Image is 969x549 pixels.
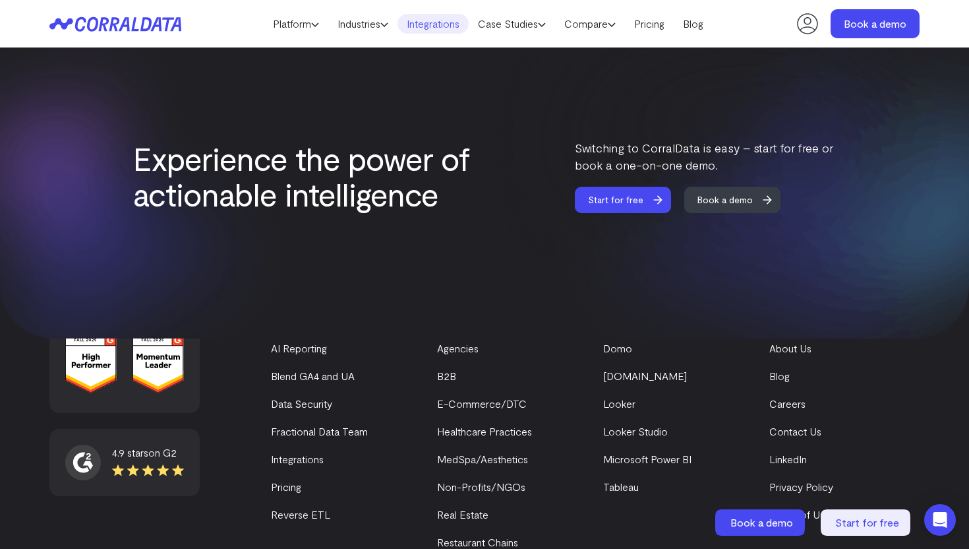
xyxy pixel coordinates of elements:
[271,453,324,465] a: Integrations
[603,453,691,465] a: Microsoft Power BI
[603,397,635,410] a: Looker
[469,14,555,34] a: Case Studies
[555,14,625,34] a: Compare
[684,187,792,213] a: Book a demo
[437,370,456,382] a: B2B
[603,370,687,382] a: [DOMAIN_NAME]
[769,453,807,465] a: LinkedIn
[271,425,368,437] a: Fractional Data Team
[148,446,177,459] span: on G2
[575,139,836,174] p: Switching to CorralData is easy – start for free or book a one-on-one demo.
[271,480,301,493] a: Pricing
[603,342,632,354] a: Domo
[821,509,913,536] a: Start for free
[271,508,330,521] a: Reverse ETL
[715,509,807,536] a: Book a demo
[769,342,811,354] a: About Us
[437,536,518,548] a: Restaurant Chains
[328,14,397,34] a: Industries
[603,480,639,493] a: Tableau
[271,342,327,354] a: AI Reporting
[133,141,483,212] h2: Experience the power of actionable intelligence
[437,480,525,493] a: Non-Profits/NGOs
[769,370,790,382] a: Blog
[831,9,920,38] a: Book a demo
[575,187,683,213] a: Start for free
[65,445,184,480] a: 4.9 starson G2
[625,14,674,34] a: Pricing
[674,14,713,34] a: Blog
[437,342,479,354] a: Agencies
[271,370,355,382] a: Blend GA4 and UA
[769,397,806,410] a: Careers
[924,504,956,536] div: Open Intercom Messenger
[835,516,899,529] span: Start for free
[769,425,821,437] a: Contact Us
[437,425,532,437] a: Healthcare Practices
[684,187,766,213] span: Book a demo
[437,397,527,410] a: E-Commerce/DTC
[769,508,831,521] a: Terms of Use
[437,453,528,465] a: MedSpa/Aesthetics
[397,14,469,34] a: Integrations
[437,508,488,521] a: Real Estate
[112,445,184,461] div: 4.9 stars
[603,425,668,437] a: Looker Studio
[769,480,833,493] a: Privacy Policy
[730,516,793,529] span: Book a demo
[271,397,332,410] a: Data Security
[575,187,657,213] span: Start for free
[264,14,328,34] a: Platform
